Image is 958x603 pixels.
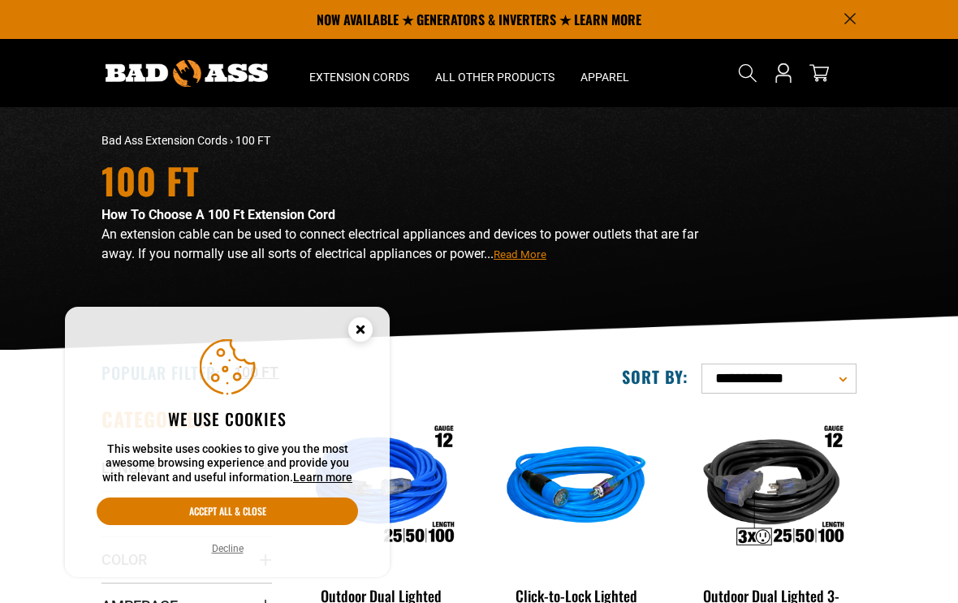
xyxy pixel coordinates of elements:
[65,307,390,578] aside: Cookie Consent
[101,163,727,199] h1: 100 FT
[97,497,358,525] button: Accept all & close
[435,70,555,84] span: All Other Products
[622,366,688,387] label: Sort by:
[235,134,270,147] span: 100 FT
[422,39,567,107] summary: All Other Products
[489,409,664,566] img: blue
[207,541,248,557] button: Decline
[293,471,352,484] a: Learn more
[101,225,727,264] p: An extension cable can be used to connect electrical appliances and devices to power outlets that...
[567,39,642,107] summary: Apparel
[101,207,335,222] strong: How To Choose A 100 Ft Extension Cord
[684,409,859,566] img: Outdoor Dual Lighted 3-Outlet Extension Cord w/ Safety CGM
[97,408,358,429] h2: We use cookies
[101,134,227,147] a: Bad Ass Extension Cords
[735,60,761,86] summary: Search
[296,39,422,107] summary: Extension Cords
[101,132,597,149] nav: breadcrumbs
[97,442,358,485] p: This website uses cookies to give you the most awesome browsing experience and provide you with r...
[230,134,233,147] span: ›
[580,70,629,84] span: Apparel
[309,70,409,84] span: Extension Cords
[494,248,546,261] span: Read More
[106,60,268,87] img: Bad Ass Extension Cords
